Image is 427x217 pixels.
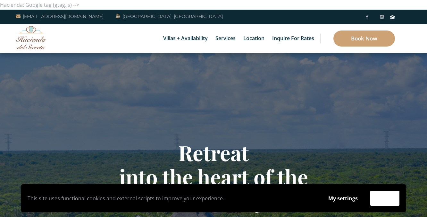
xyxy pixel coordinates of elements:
img: Awesome Logo [16,26,46,49]
p: This site uses functional cookies and external scripts to improve your experience. [28,194,316,203]
button: Accept [370,191,399,206]
img: Tripadvisor_logomark.svg [390,15,395,19]
a: Services [212,24,239,53]
a: Book Now [333,30,395,47]
a: Villas + Availability [160,24,211,53]
button: My settings [322,191,364,206]
a: [GEOGRAPHIC_DATA], [GEOGRAPHIC_DATA] [116,13,223,20]
a: Inquire for Rates [269,24,317,53]
h1: Retreat into the heart of the Riviera Maya [26,141,401,213]
a: Location [240,24,268,53]
a: [EMAIL_ADDRESS][DOMAIN_NAME] [16,13,104,20]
